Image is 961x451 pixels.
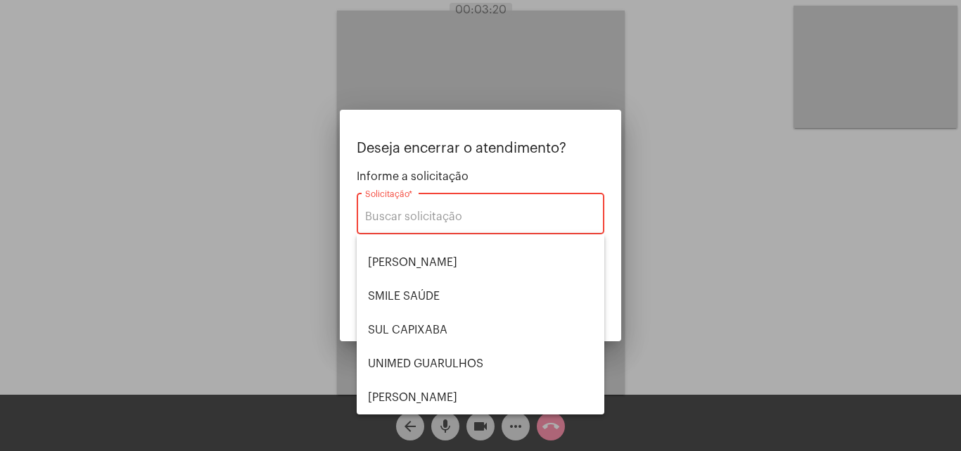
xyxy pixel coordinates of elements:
span: SUL CAPIXABA [368,313,593,347]
span: Informe a solicitação [357,170,604,183]
span: [PERSON_NAME] [368,381,593,414]
input: Buscar solicitação [365,210,596,223]
p: Deseja encerrar o atendimento? [357,141,604,156]
span: UNIMED GUARULHOS [368,347,593,381]
span: SMILE SAÚDE [368,279,593,313]
span: [PERSON_NAME] [368,246,593,279]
